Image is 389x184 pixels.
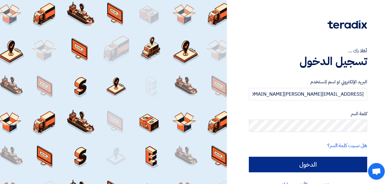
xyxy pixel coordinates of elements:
[249,110,367,117] label: كلمة السر
[327,20,367,29] img: Teradix logo
[249,47,367,55] div: أهلا بك ...
[249,78,367,85] label: البريد الإلكتروني او اسم المستخدم
[249,55,367,68] h1: تسجيل الدخول
[249,157,367,172] input: الدخول
[368,163,385,180] div: Open chat
[327,142,367,149] a: هل نسيت كلمة السر؟
[249,88,367,100] input: أدخل بريد العمل الإلكتروني او اسم المستخدم الخاص بك ...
